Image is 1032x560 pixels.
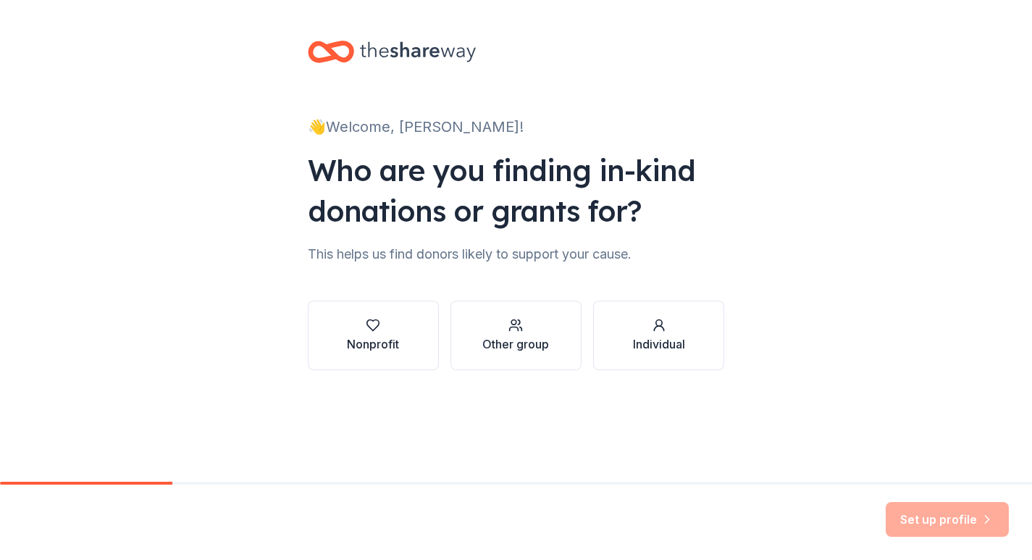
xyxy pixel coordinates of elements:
button: Other group [450,301,582,370]
div: This helps us find donors likely to support your cause. [308,243,725,266]
button: Individual [593,301,724,370]
div: Individual [633,335,685,353]
div: 👋 Welcome, [PERSON_NAME]! [308,115,725,138]
div: Nonprofit [347,335,399,353]
div: Other group [482,335,549,353]
div: Who are you finding in-kind donations or grants for? [308,150,725,231]
button: Nonprofit [308,301,439,370]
